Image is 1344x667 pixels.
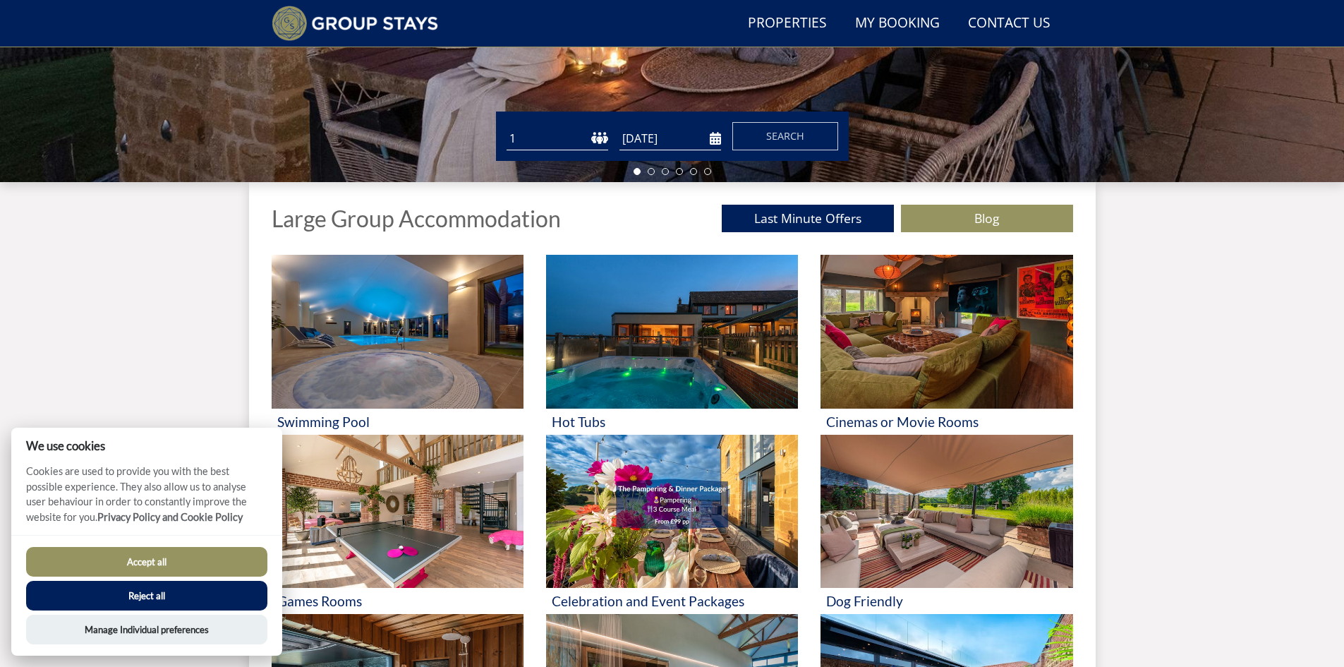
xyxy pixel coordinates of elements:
[619,127,721,150] input: Arrival Date
[826,594,1067,608] h3: Dog Friendly
[552,414,792,429] h3: Hot Tubs
[766,129,804,143] span: Search
[272,206,561,231] h1: Large Group Accommodation
[272,6,439,41] img: Group Stays
[546,435,798,589] img: 'Celebration and Event Packages' - Large Group Accommodation Holiday Ideas
[722,205,894,232] a: Last Minute Offers
[849,8,945,40] a: My Booking
[277,414,518,429] h3: Swimming Pool
[272,255,523,435] a: 'Swimming Pool' - Large Group Accommodation Holiday Ideas Swimming Pool
[821,255,1072,409] img: 'Cinemas or Movie Rooms' - Large Group Accommodation Holiday Ideas
[546,435,798,615] a: 'Celebration and Event Packages' - Large Group Accommodation Holiday Ideas Celebration and Event ...
[821,435,1072,615] a: 'Dog Friendly' - Large Group Accommodation Holiday Ideas Dog Friendly
[272,255,523,409] img: 'Swimming Pool' - Large Group Accommodation Holiday Ideas
[821,255,1072,435] a: 'Cinemas or Movie Rooms' - Large Group Accommodation Holiday Ideas Cinemas or Movie Rooms
[732,122,838,150] button: Search
[277,594,518,608] h3: Games Rooms
[272,435,523,615] a: 'Games Rooms' - Large Group Accommodation Holiday Ideas Games Rooms
[546,255,798,435] a: 'Hot Tubs' - Large Group Accommodation Holiday Ideas Hot Tubs
[901,205,1073,232] a: Blog
[272,435,523,589] img: 'Games Rooms' - Large Group Accommodation Holiday Ideas
[826,414,1067,429] h3: Cinemas or Movie Rooms
[11,439,282,452] h2: We use cookies
[552,594,792,608] h3: Celebration and Event Packages
[821,435,1072,589] img: 'Dog Friendly' - Large Group Accommodation Holiday Ideas
[962,8,1056,40] a: Contact Us
[26,615,267,644] button: Manage Individual preferences
[26,581,267,611] button: Reject all
[26,547,267,577] button: Accept all
[742,8,833,40] a: Properties
[97,511,243,523] a: Privacy Policy and Cookie Policy
[546,255,798,409] img: 'Hot Tubs' - Large Group Accommodation Holiday Ideas
[11,464,282,535] p: Cookies are used to provide you with the best possible experience. They also allow us to analyse ...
